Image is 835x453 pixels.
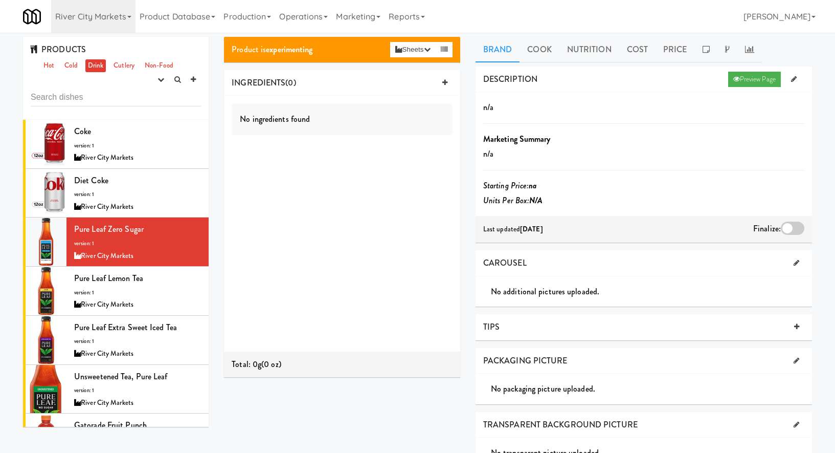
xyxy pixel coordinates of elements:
p: n/a [483,100,804,115]
span: version: 1 [74,142,94,149]
div: No ingredients found [232,103,453,135]
div: River City Markets [74,298,201,311]
span: Pure Leaf Extra Sweet Iced Tea [74,321,177,333]
li: Pure Leaf Lemon Teaversion: 1River City Markets [23,267,209,316]
span: TIPS [483,321,500,333]
span: Pure Leaf Lemon Tea [74,272,143,284]
span: PRODUCTS [31,44,86,55]
a: Cost [619,37,656,62]
span: Diet Coke [74,175,108,186]
div: No packaging picture uploaded. [491,381,812,397]
span: DESCRIPTION [483,73,537,85]
div: No additional pictures uploaded. [491,284,812,299]
li: Pure Leaf Zero Sugarversion: 1River City Markets [23,218,209,267]
li: Diet Cokeversion: 1River City Markets [23,169,209,218]
div: River City Markets [74,201,201,213]
span: (0) [285,77,296,89]
li: Cokeversion: 1River City Markets [23,120,209,169]
span: version: 1 [74,386,94,394]
p: n/a [483,146,804,162]
span: INGREDIENTS [232,77,285,89]
a: Cold [62,59,80,72]
span: Total: 0g [232,358,261,370]
b: N/A [529,195,543,206]
a: Cook [520,37,559,62]
a: Cutlery [111,59,137,72]
span: version: 1 [74,289,94,296]
span: version: 1 [74,240,94,247]
span: version: 1 [74,190,94,198]
button: Sheets [390,42,435,57]
b: [DATE] [520,224,543,234]
a: Brand [476,37,520,62]
a: Non-Food [142,59,176,72]
a: Price [656,37,695,62]
a: Nutrition [559,37,619,62]
i: Units Per Box: [483,195,543,206]
span: PACKAGING PICTURE [483,355,568,366]
div: River City Markets [74,152,201,164]
div: River City Markets [74,397,201,409]
a: Preview Page [728,72,781,87]
span: TRANSPARENT BACKGROUND PICTURE [483,419,638,430]
span: version: 1 [74,337,94,345]
input: Search dishes [31,88,201,106]
a: Hot [41,59,57,72]
span: CAROUSEL [483,257,527,269]
span: Pure Leaf Zero Sugar [74,223,144,235]
i: Starting Price: [483,180,537,191]
b: experimenting [266,44,312,55]
span: Coke [74,125,91,137]
a: Drink [85,59,106,72]
b: Marketing Summary [483,133,551,145]
li: Unsweetened Tea, Pure Leafversion: 1River City Markets [23,365,209,414]
span: (0 oz) [261,358,281,370]
div: River City Markets [74,348,201,360]
div: River City Markets [74,250,201,263]
span: Product is [232,44,312,55]
img: Micromart [23,8,41,26]
span: Unsweetened Tea, Pure Leaf [74,371,168,382]
b: na [529,180,537,191]
span: Gatorade Fruit Punch [74,419,147,431]
span: Finalize: [753,223,781,234]
span: Last updated [483,224,543,234]
li: Pure Leaf Extra Sweet Iced Teaversion: 1River City Markets [23,316,209,365]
